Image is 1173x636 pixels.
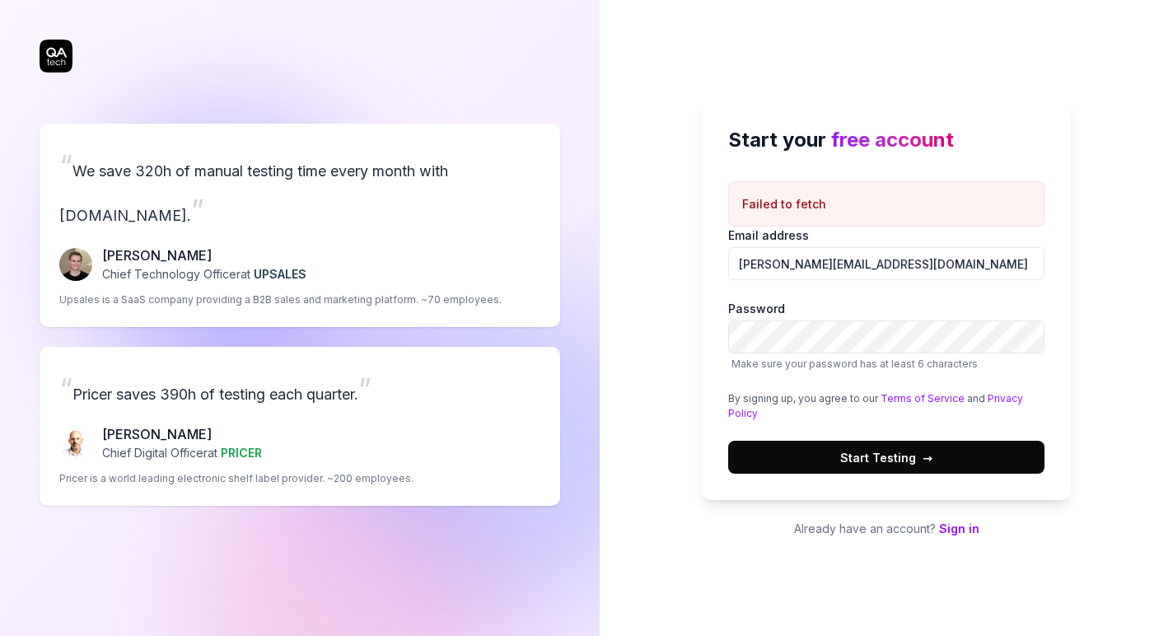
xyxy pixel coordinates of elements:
[731,358,978,370] span: Make sure your password has at least 6 characters
[728,320,1044,353] input: PasswordMake sure your password has at least 6 characters
[728,391,1044,421] div: By signing up, you agree to our and
[728,125,1044,155] h2: Start your
[102,265,306,283] p: Chief Technology Officer at
[221,446,262,460] span: PRICER
[358,371,372,407] span: ”
[254,267,306,281] span: UPSALES
[102,424,262,444] p: [PERSON_NAME]
[191,192,204,228] span: ”
[728,300,1044,372] label: Password
[728,441,1044,474] button: Start Testing→
[59,427,92,460] img: Chris Chalkitis
[59,471,414,486] p: Pricer is a world leading electronic shelf label provider. ~200 employees.
[40,347,560,506] a: “Pricer saves 390h of testing each quarter.”Chris Chalkitis[PERSON_NAME]Chief Digital Officerat P...
[939,521,979,535] a: Sign in
[102,246,306,265] p: [PERSON_NAME]
[59,143,540,232] p: We save 320h of manual testing time every month with [DOMAIN_NAME].
[881,392,965,405] a: Terms of Service
[59,367,540,411] p: Pricer saves 390h of testing each quarter.
[59,292,502,307] p: Upsales is a SaaS company providing a B2B sales and marketing platform. ~70 employees.
[728,247,1044,280] input: Email address
[59,371,72,407] span: “
[831,128,954,152] span: free account
[102,444,262,461] p: Chief Digital Officer at
[59,248,92,281] img: Fredrik Seidl
[728,227,1044,280] label: Email address
[40,124,560,327] a: “We save 320h of manual testing time every month with [DOMAIN_NAME].”Fredrik Seidl[PERSON_NAME]Ch...
[702,520,1071,537] p: Already have an account?
[742,195,826,213] p: Failed to fetch
[840,449,932,466] span: Start Testing
[59,147,72,184] span: “
[923,449,932,466] span: →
